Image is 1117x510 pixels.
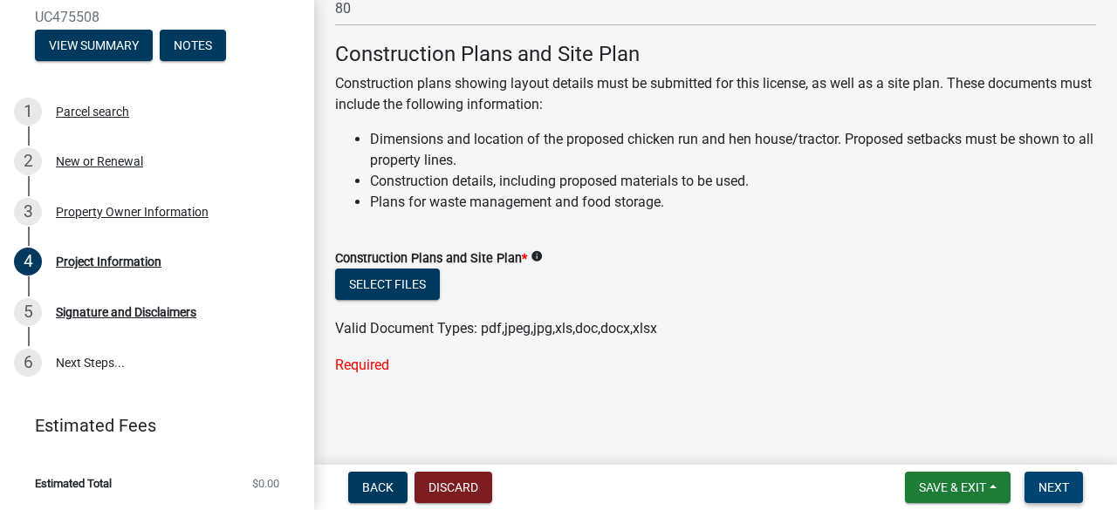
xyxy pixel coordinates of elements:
button: Next [1024,472,1083,503]
wm-modal-confirm: Notes [160,39,226,53]
button: Back [348,472,408,503]
span: $0.00 [252,478,279,489]
button: Save & Exit [905,472,1011,503]
div: New or Renewal [56,155,143,167]
i: info [531,250,543,262]
div: 5 [14,298,42,326]
div: Parcel search [56,105,129,118]
div: Signature and Disclaimers [56,306,196,318]
label: Construction Plans and Site Plan [335,253,527,265]
span: Back [362,480,394,494]
span: Valid Document Types: pdf,jpeg,jpg,xls,doc,docx,xlsx [335,320,657,337]
div: Project Information [56,255,161,268]
div: 2 [14,147,42,175]
span: Next [1038,480,1069,494]
li: Dimensions and location of the proposed chicken run and hen house/tractor. Proposed setbacks must... [370,129,1096,171]
li: Construction details, including proposed materials to be used. [370,171,1096,192]
div: 4 [14,248,42,275]
span: Estimated Total [35,478,112,489]
button: Discard [415,472,492,503]
span: Save & Exit [919,480,986,494]
div: 1 [14,98,42,126]
p: Construction plans showing layout details must be submitted for this license, as well as a site p... [335,73,1096,115]
button: View Summary [35,30,153,61]
div: 3 [14,198,42,226]
button: Notes [160,30,226,61]
button: Select files [335,269,440,300]
li: Plans for waste management and food storage. [370,192,1096,213]
div: Property Owner Information [56,206,209,218]
a: Estimated Fees [14,408,286,443]
h4: Construction Plans and Site Plan [335,42,1096,67]
div: Required [335,355,1096,376]
span: UC475508 [35,9,279,25]
div: 6 [14,349,42,377]
wm-modal-confirm: Summary [35,39,153,53]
